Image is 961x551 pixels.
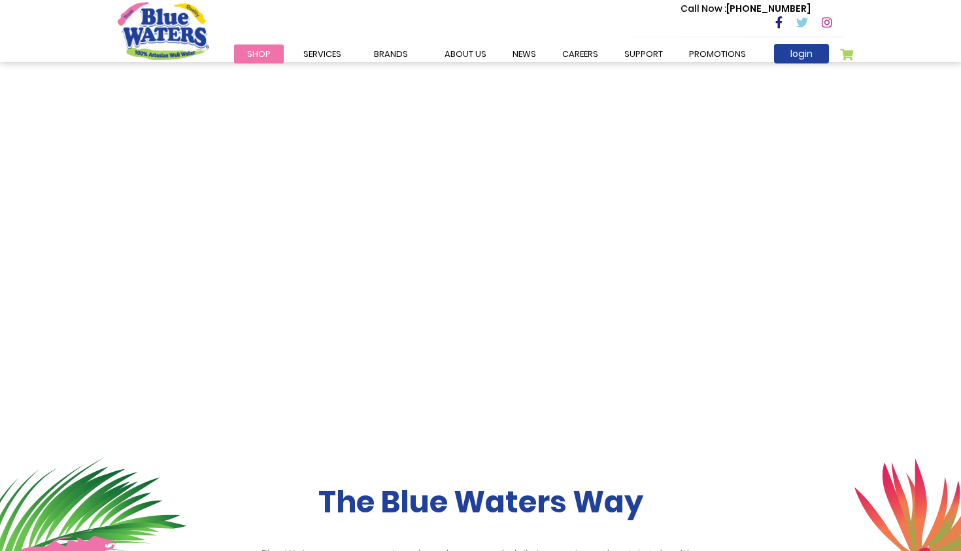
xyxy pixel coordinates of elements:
a: News [499,44,549,63]
span: Shop [247,48,271,60]
span: Call Now : [681,2,726,15]
a: Promotions [676,44,759,63]
a: careers [549,44,611,63]
span: Brands [374,48,408,60]
span: Services [303,48,341,60]
p: [PHONE_NUMBER] [681,2,811,16]
a: login [774,44,829,63]
a: support [611,44,676,63]
h2: The Blue Waters Way [118,484,843,520]
a: store logo [118,2,209,60]
a: about us [431,44,499,63]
